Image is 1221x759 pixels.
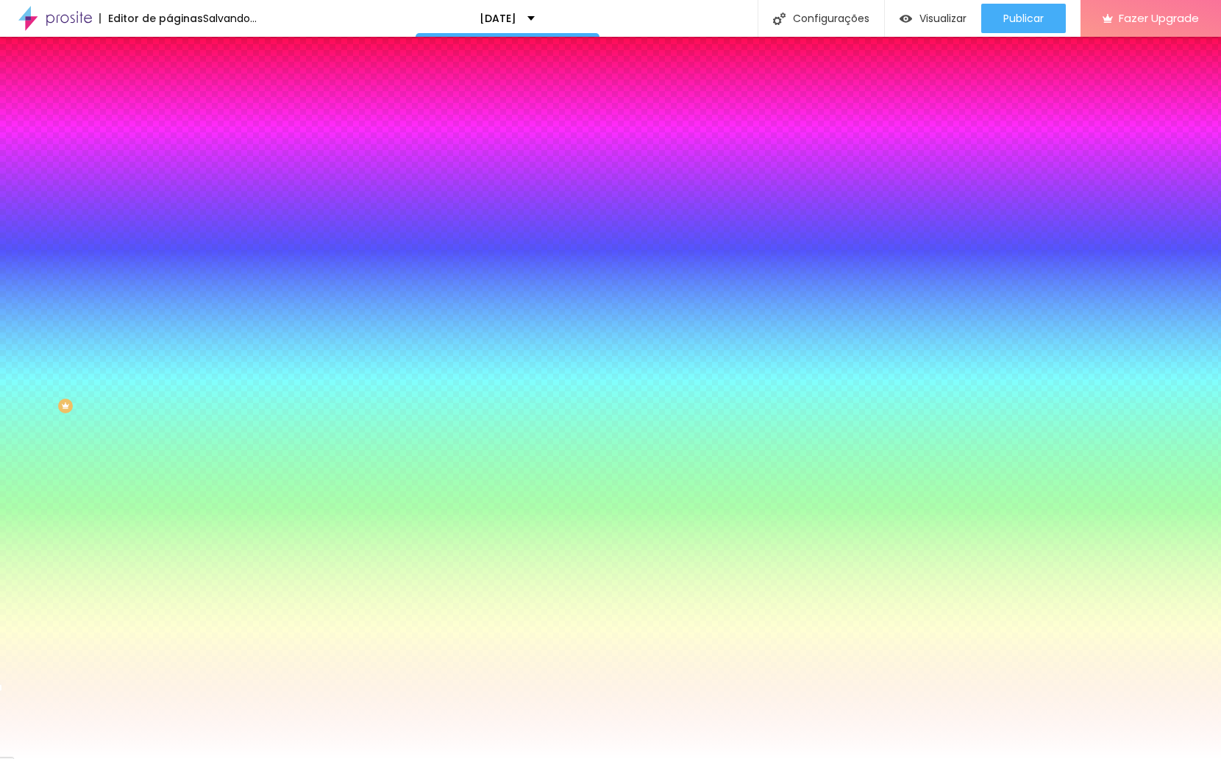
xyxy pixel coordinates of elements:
span: Publicar [1003,13,1044,24]
span: Fazer Upgrade [1119,12,1199,24]
span: Visualizar [919,13,967,24]
img: view-1.svg [900,13,912,25]
div: Editor de páginas [99,13,203,24]
div: Salvando... [203,13,257,24]
p: [DATE] [480,13,516,24]
button: Publicar [981,4,1066,33]
img: Icone [773,13,786,25]
button: Visualizar [885,4,981,33]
